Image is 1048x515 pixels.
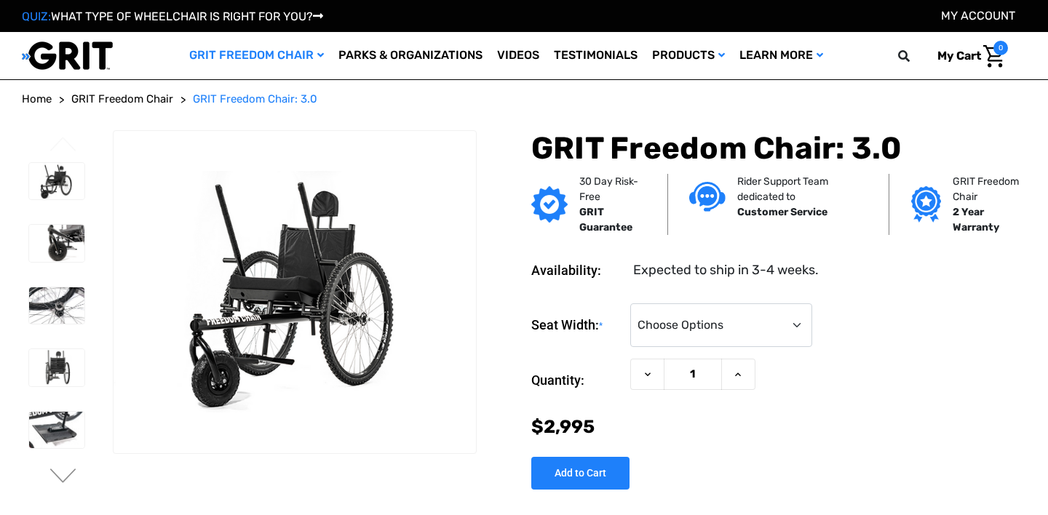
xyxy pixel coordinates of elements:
a: Account [941,9,1015,23]
span: GRIT Freedom Chair: 3.0 [193,92,317,105]
strong: 2 Year Warranty [953,206,999,233]
input: Add to Cart [531,457,630,490]
span: 0 [993,41,1008,55]
nav: Breadcrumb [22,91,1026,108]
a: Cart with 0 items [926,41,1008,71]
strong: Customer Service [737,206,827,218]
strong: GRIT Guarantee [579,206,632,233]
button: Go to slide 2 of 3 [48,468,79,486]
span: $2,995 [531,416,595,437]
a: Testimonials [547,32,645,79]
a: Learn More [732,32,830,79]
p: 30 Day Risk-Free [579,174,646,204]
dd: Expected to ship in 3-4 weeks. [633,260,819,280]
img: GRIT Freedom Chair: 3.0 [114,171,476,412]
img: GRIT Freedom Chair: 3.0 [29,349,84,386]
a: Videos [490,32,547,79]
dt: Availability: [531,260,623,280]
p: Rider Support Team dedicated to [737,174,867,204]
label: Quantity: [531,359,623,402]
img: GRIT Guarantee [531,186,568,223]
img: Customer service [689,182,726,212]
img: GRIT All-Terrain Wheelchair and Mobility Equipment [22,41,113,71]
a: Home [22,91,52,108]
img: GRIT Freedom Chair: 3.0 [29,287,84,324]
span: QUIZ: [22,9,51,23]
img: GRIT Freedom Chair: 3.0 [29,225,84,262]
a: Products [645,32,732,79]
a: QUIZ:WHAT TYPE OF WHEELCHAIR IS RIGHT FOR YOU? [22,9,323,23]
span: My Cart [937,49,981,63]
input: Search [905,41,926,71]
p: GRIT Freedom Chair [953,174,1031,204]
label: Seat Width: [531,303,623,348]
a: GRIT Freedom Chair [71,91,173,108]
span: GRIT Freedom Chair [71,92,173,105]
button: Go to slide 3 of 3 [48,137,79,154]
span: Home [22,92,52,105]
h1: GRIT Freedom Chair: 3.0 [531,130,1026,167]
img: Cart [983,45,1004,68]
img: GRIT Freedom Chair: 3.0 [29,412,84,448]
a: GRIT Freedom Chair: 3.0 [193,91,317,108]
a: Parks & Organizations [331,32,490,79]
img: GRIT Freedom Chair: 3.0 [29,163,84,200]
a: GRIT Freedom Chair [182,32,331,79]
img: Grit freedom [911,186,941,223]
